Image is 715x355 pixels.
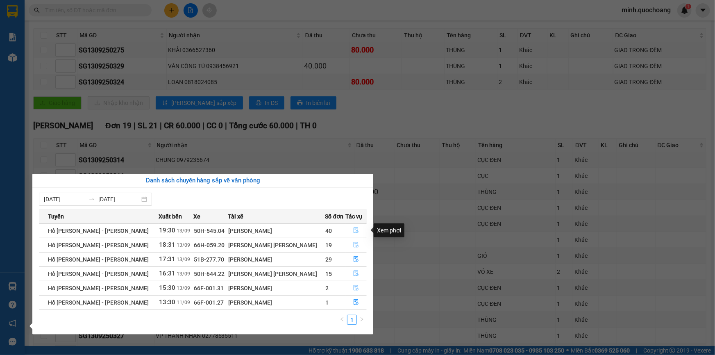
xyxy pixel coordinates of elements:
span: Tác vụ [345,212,362,221]
button: file-done [346,296,366,309]
span: Tài xế [228,212,243,221]
span: 1 [326,299,329,306]
div: 0909090543 [78,35,161,47]
div: CHỢ ĐẤT SÉT LẤP VÒ ĐT [7,57,73,76]
span: Hồ [PERSON_NAME] - [PERSON_NAME] [48,285,149,291]
button: file-done [346,239,366,252]
span: file-done [353,285,359,291]
span: file-done [353,299,359,306]
span: right [359,317,364,322]
span: file-done [353,228,359,234]
div: [GEOGRAPHIC_DATA] [78,7,161,25]
span: 66F-001.31 [194,285,224,291]
span: Hồ [PERSON_NAME] - [PERSON_NAME] [48,299,149,306]
input: Từ ngày [44,195,85,204]
span: 17:31 [159,255,175,263]
span: 19:30 [159,227,175,234]
li: 1 [347,315,357,325]
div: Danh sách chuyến hàng sắp về văn phòng [39,176,367,186]
button: right [357,315,367,325]
span: 15 [326,271,332,277]
span: Xuất bến [159,212,182,221]
span: Hồ [PERSON_NAME] - [PERSON_NAME] [48,242,149,248]
span: 11/09 [177,300,190,305]
span: 66H-059.20 [194,242,225,248]
span: 19 [326,242,332,248]
span: 13/09 [177,242,190,248]
div: [PERSON_NAME] [228,255,325,264]
li: Next Page [357,315,367,325]
span: Nhận: [78,7,98,16]
span: file-done [353,271,359,277]
span: swap-right [89,196,95,203]
span: Hồ [PERSON_NAME] - [PERSON_NAME] [48,256,149,263]
span: file-done [353,256,359,263]
button: left [337,315,347,325]
span: Hồ [PERSON_NAME] - [PERSON_NAME] [48,228,149,234]
div: [PERSON_NAME] [228,284,325,293]
span: 51B-277.70 [194,256,224,263]
span: 13:30 [159,298,175,306]
div: PR [PERSON_NAME] [7,25,73,45]
span: 40 [326,228,332,234]
span: 13/09 [177,228,190,234]
span: Tuyến [48,212,64,221]
span: Gửi: [7,7,20,16]
span: Hồ [PERSON_NAME] - [PERSON_NAME] [48,271,149,277]
span: file-done [353,242,359,248]
span: 50H-644.22 [194,271,225,277]
div: [PERSON_NAME] [7,7,73,25]
span: 13/09 [177,257,190,262]
button: file-done [346,282,366,295]
span: 29 [326,256,332,263]
div: [PERSON_NAME] [78,25,161,35]
div: [PERSON_NAME] [228,298,325,307]
input: Đến ngày [98,195,140,204]
span: 13/09 [177,271,190,277]
span: Xe [193,212,200,221]
li: Previous Page [337,315,347,325]
span: 13/09 [177,285,190,291]
button: file-done [346,224,366,237]
button: file-done [346,253,366,266]
a: 1 [347,315,356,324]
span: to [89,196,95,203]
span: 2 [326,285,329,291]
span: 50H-545.04 [194,228,225,234]
div: [PERSON_NAME] [PERSON_NAME] [228,241,325,250]
button: file-done [346,267,366,280]
span: 16:31 [159,270,175,277]
span: 18:31 [159,241,175,248]
span: 66F-001.27 [194,299,224,306]
span: 15:30 [159,284,175,291]
div: 0939311537 [7,45,73,57]
span: left [340,317,345,322]
div: [PERSON_NAME] [PERSON_NAME] [228,269,325,278]
span: Số đơn [325,212,344,221]
div: Xem phơi [374,223,404,237]
div: [PERSON_NAME] [228,226,325,235]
